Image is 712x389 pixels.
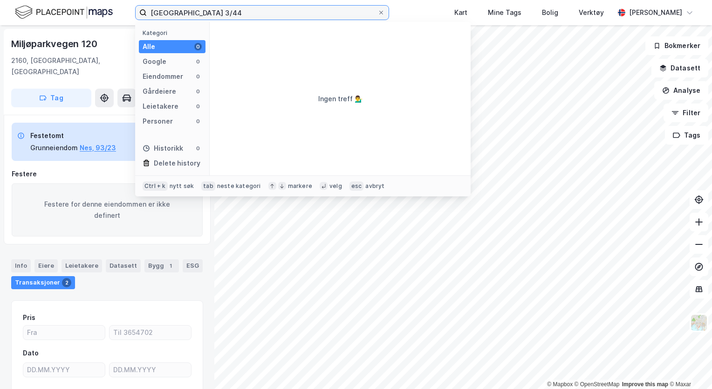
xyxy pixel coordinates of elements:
div: 2 [62,278,71,287]
div: Festere [12,168,203,180]
button: Tag [11,89,91,107]
div: 0 [194,88,202,95]
div: Info [11,259,31,272]
div: Ctrl + k [143,181,168,191]
iframe: Chat Widget [665,344,712,389]
div: Mine Tags [488,7,521,18]
div: Kontrollprogram for chat [665,344,712,389]
div: markere [288,182,312,190]
div: Miljøparkvegen 120 [11,36,99,51]
div: Festetomt [30,130,116,141]
div: Google [143,56,166,67]
input: Søk på adresse, matrikkel, gårdeiere, leietakere eller personer [147,6,377,20]
div: Kategori [143,29,205,36]
div: Ingen treff 💁‍♂️ [318,93,363,104]
div: [PERSON_NAME] [629,7,682,18]
button: Datasett [651,59,708,77]
div: Verktøy [579,7,604,18]
div: Datasett [106,259,141,272]
div: 0 [194,118,202,125]
div: Leietakere [62,259,102,272]
div: ESG [183,259,203,272]
div: Eiere [34,259,58,272]
a: Improve this map [622,381,668,388]
img: Z [690,314,708,332]
div: Leietakere [143,101,178,112]
div: 0 [194,103,202,110]
div: Historikk [143,143,183,154]
button: Nes, 93/23 [80,142,116,153]
input: Fra [23,326,105,340]
div: 0 [194,73,202,80]
div: Delete history [154,158,200,169]
div: Transaksjoner [11,276,75,289]
img: logo.f888ab2527a4732fd821a326f86c7f29.svg [15,4,113,21]
div: esc [349,181,364,191]
button: Filter [664,104,708,122]
div: 2160, [GEOGRAPHIC_DATA], [GEOGRAPHIC_DATA] [11,55,163,77]
button: Tags [665,126,708,145]
div: Bolig [542,7,558,18]
div: Festere for denne eiendommen er ikke definert [12,183,203,236]
div: 0 [194,58,202,65]
input: DD.MM.YYYY [23,363,105,377]
div: neste kategori [217,182,261,190]
div: velg [329,182,342,190]
input: Til 3654702 [110,326,191,340]
div: Gårdeiere [143,86,176,97]
div: Bygg [144,259,179,272]
div: avbryt [365,182,384,190]
div: Personer [143,116,173,127]
div: Kart [454,7,467,18]
input: DD.MM.YYYY [110,363,191,377]
a: OpenStreetMap [575,381,620,388]
button: Bokmerker [645,36,708,55]
div: 1 [166,261,175,271]
button: Analyse [654,81,708,100]
div: Eiendommer [143,71,183,82]
div: nytt søk [170,182,194,190]
a: Mapbox [547,381,573,388]
div: tab [201,181,215,191]
div: Alle [143,41,155,52]
div: Dato [23,347,39,359]
div: 0 [194,145,202,152]
div: Grunneiendom [30,142,78,153]
div: Pris [23,312,35,323]
div: 0 [194,43,202,50]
